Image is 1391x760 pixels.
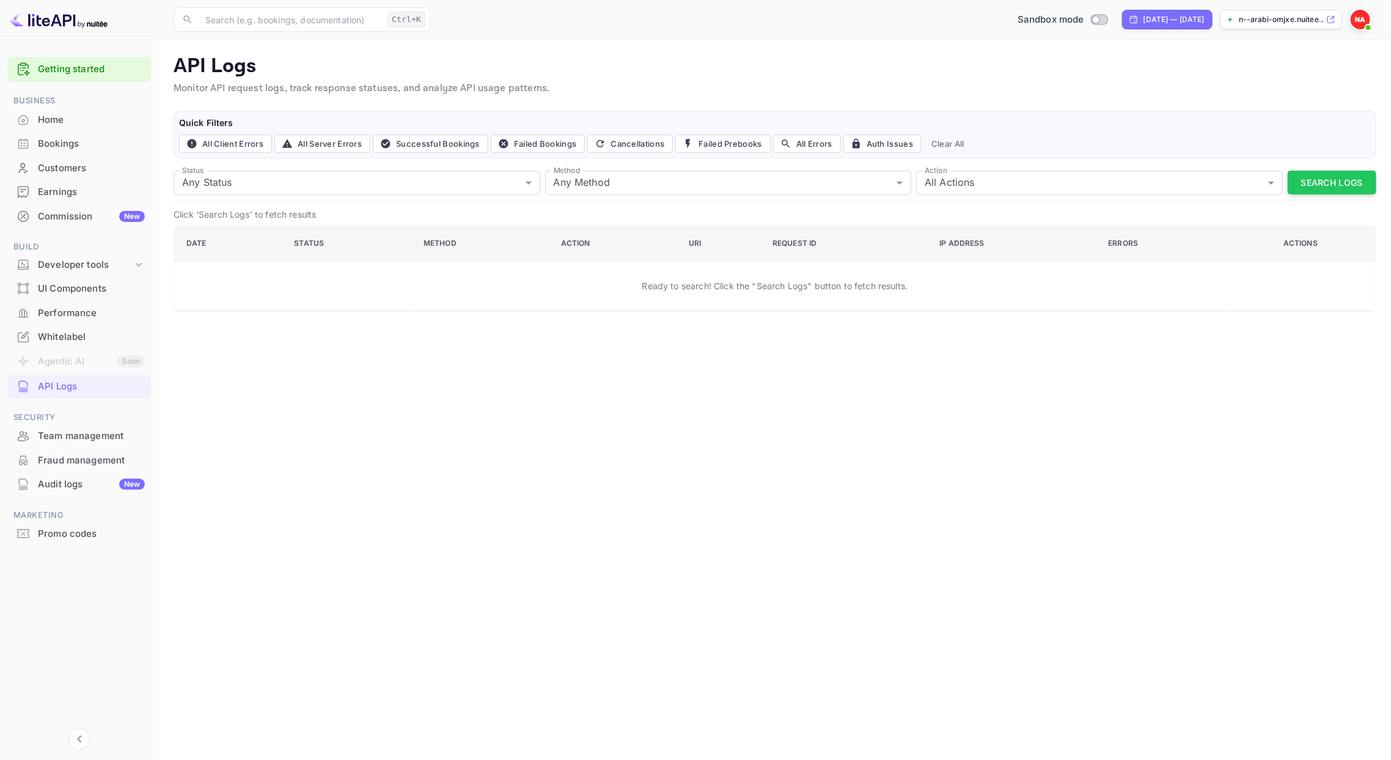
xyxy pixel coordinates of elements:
th: URI [679,226,763,260]
img: LiteAPI logo [10,10,108,29]
div: New [119,211,145,222]
div: Developer tools [38,258,133,272]
div: CommissionNew [7,205,151,229]
a: Home [7,108,151,131]
div: Whitelabel [38,330,145,344]
th: Actions [1228,226,1376,260]
div: UI Components [7,277,151,301]
th: Method [414,226,551,260]
div: Customers [38,161,145,175]
button: Clear All [927,135,969,153]
div: Team management [38,429,145,443]
img: N. Arabi [1351,10,1370,29]
div: Home [7,108,151,132]
div: New [119,479,145,490]
th: Errors [1099,226,1228,260]
button: Auth Issues [843,135,922,153]
a: Fraud management [7,449,151,471]
div: Customers [7,157,151,180]
button: Failed Prebooks [675,135,771,153]
a: Audit logsNew [7,473,151,495]
div: UI Components [38,282,145,296]
th: Action [551,226,679,260]
div: Promo codes [38,527,145,541]
p: Monitor API request logs, track response statuses, and analyze API usage patterns. [174,81,1376,96]
button: Cancellations [587,135,673,153]
div: Audit logsNew [7,473,151,496]
p: API Logs [174,54,1376,79]
div: Bookings [38,137,145,151]
th: Date [174,226,285,260]
div: Team management [7,424,151,448]
div: Audit logs [38,478,145,492]
label: Action [925,165,947,175]
div: Commission [38,210,145,224]
div: Fraud management [38,454,145,468]
button: Search Logs [1288,171,1376,194]
div: Ctrl+K [387,12,425,28]
h6: Quick Filters [179,116,1371,130]
a: UI Components [7,277,151,300]
p: Ready to search! Click the "Search Logs" button to fetch results. [642,279,908,292]
a: CommissionNew [7,205,151,227]
div: Earnings [7,180,151,204]
a: Promo codes [7,522,151,545]
div: [DATE] — [DATE] [1143,14,1205,25]
span: Marketing [7,509,151,522]
p: n--arabi-omjxe.nuitee.... [1239,14,1324,25]
div: Any Status [174,171,540,195]
a: Customers [7,157,151,179]
div: Getting started [7,57,151,82]
span: Sandbox mode [1018,13,1084,27]
div: Performance [38,306,145,320]
div: Whitelabel [7,325,151,349]
div: Earnings [38,185,145,199]
p: Click 'Search Logs' to fetch results [174,208,1376,221]
a: Bookings [7,132,151,155]
a: Whitelabel [7,325,151,348]
button: All Client Errors [179,135,272,153]
th: Status [284,226,414,260]
div: Fraud management [7,449,151,473]
div: Switch to Production mode [1013,13,1112,27]
button: All Server Errors [274,135,370,153]
a: API Logs [7,375,151,397]
div: Promo codes [7,522,151,546]
div: Any Method [545,171,912,195]
button: Failed Bookings [491,135,585,153]
a: Team management [7,424,151,447]
div: Home [38,113,145,127]
label: Method [554,165,580,175]
div: Bookings [7,132,151,156]
label: Status [182,165,204,175]
span: Security [7,411,151,424]
a: Performance [7,301,151,324]
th: IP Address [930,226,1099,260]
span: Business [7,94,151,108]
div: API Logs [7,375,151,399]
input: Search (e.g. bookings, documentation) [198,7,383,32]
button: All Errors [773,135,841,153]
th: Request ID [763,226,930,260]
a: Getting started [38,62,145,76]
button: Successful Bookings [373,135,488,153]
div: Performance [7,301,151,325]
div: All Actions [916,171,1283,195]
div: API Logs [38,380,145,394]
span: Build [7,240,151,254]
button: Collapse navigation [68,728,90,750]
div: Developer tools [7,254,151,276]
a: Earnings [7,180,151,203]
